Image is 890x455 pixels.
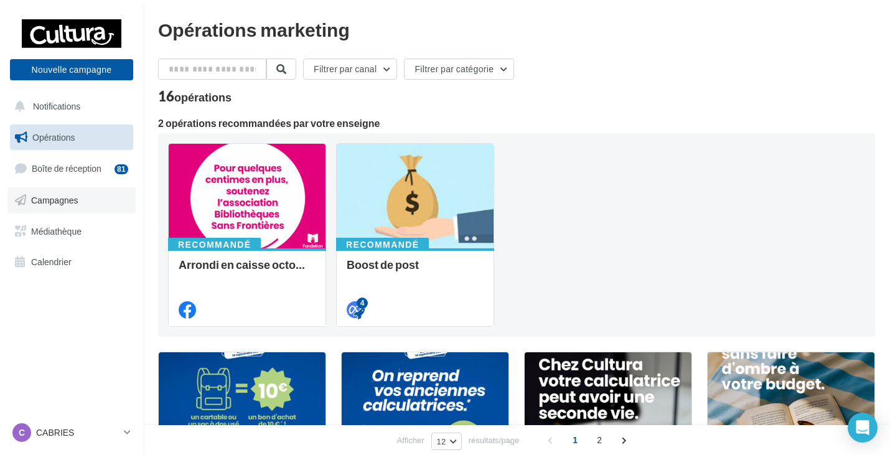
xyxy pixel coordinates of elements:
button: Notifications [7,93,131,120]
span: Médiathèque [31,225,82,236]
span: 1 [565,430,585,450]
span: Boîte de réception [32,163,101,174]
span: Afficher [397,434,424,446]
button: Filtrer par catégorie [404,59,514,80]
div: Boost de post [347,258,484,283]
div: 4 [357,298,368,309]
a: Calendrier [7,249,136,275]
button: 12 [431,433,462,450]
span: 12 [437,436,446,446]
span: Campagnes [31,195,78,205]
span: Notifications [33,101,80,111]
span: 2 [589,430,609,450]
div: Recommandé [168,238,261,251]
a: Médiathèque [7,218,136,245]
p: CABRIES [36,426,119,439]
div: Opérations marketing [158,20,875,39]
span: C [19,426,25,439]
span: résultats/page [469,434,520,446]
div: 81 [115,164,128,174]
span: Opérations [32,132,75,143]
div: Arrondi en caisse octobre [179,258,316,283]
div: Open Intercom Messenger [848,413,878,443]
div: 2 opérations recommandées par votre enseigne [158,118,875,128]
div: Recommandé [336,238,429,251]
span: Calendrier [31,256,72,267]
button: Nouvelle campagne [10,59,133,80]
div: opérations [174,91,232,103]
a: Opérations [7,124,136,151]
a: Campagnes [7,187,136,213]
div: 16 [158,90,232,103]
a: Boîte de réception81 [7,155,136,182]
a: C CABRIES [10,421,133,444]
button: Filtrer par canal [303,59,397,80]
